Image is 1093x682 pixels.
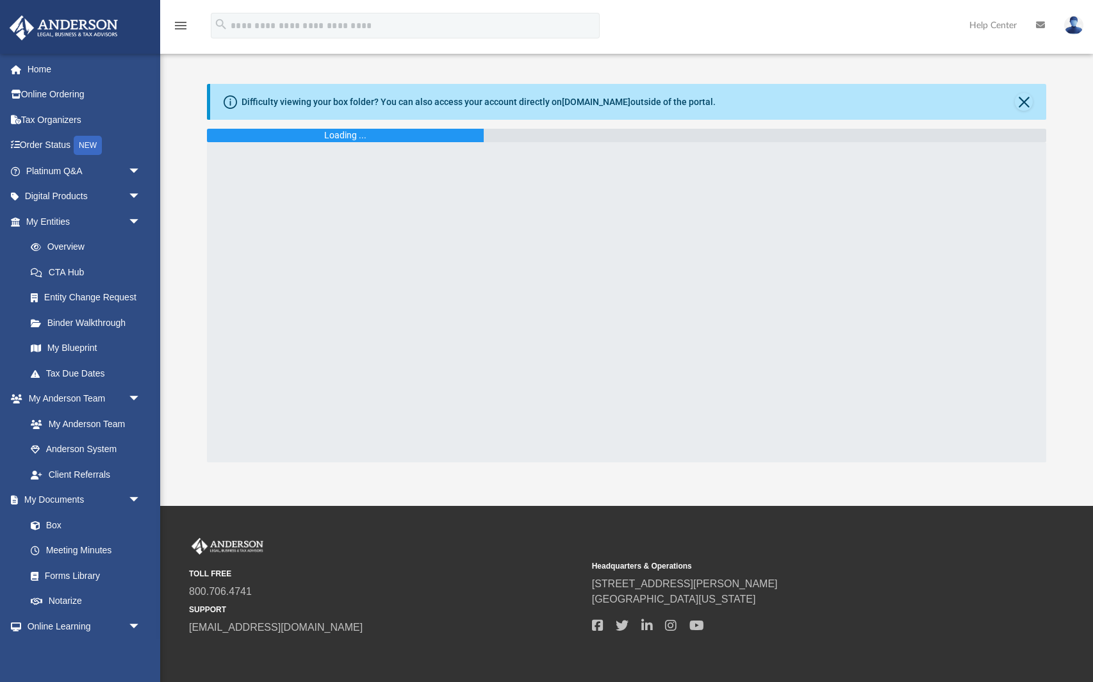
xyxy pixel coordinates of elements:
[18,310,160,336] a: Binder Walkthrough
[128,209,154,235] span: arrow_drop_down
[9,184,160,209] a: Digital Productsarrow_drop_down
[128,613,154,640] span: arrow_drop_down
[128,158,154,184] span: arrow_drop_down
[173,24,188,33] a: menu
[9,107,160,133] a: Tax Organizers
[189,538,266,555] img: Anderson Advisors Platinum Portal
[128,386,154,412] span: arrow_drop_down
[128,487,154,514] span: arrow_drop_down
[189,622,363,633] a: [EMAIL_ADDRESS][DOMAIN_NAME]
[128,184,154,210] span: arrow_drop_down
[242,95,716,109] div: Difficulty viewing your box folder? You can also access your account directly on outside of the p...
[18,437,154,462] a: Anderson System
[592,594,756,605] a: [GEOGRAPHIC_DATA][US_STATE]
[18,234,160,260] a: Overview
[592,560,986,572] small: Headquarters & Operations
[18,512,147,538] a: Box
[18,589,154,614] a: Notarize
[18,285,160,311] a: Entity Change Request
[9,386,154,412] a: My Anderson Teamarrow_drop_down
[9,158,160,184] a: Platinum Q&Aarrow_drop_down
[1015,93,1033,111] button: Close
[18,361,160,386] a: Tax Due Dates
[18,639,154,665] a: Courses
[6,15,122,40] img: Anderson Advisors Platinum Portal
[189,604,583,615] small: SUPPORT
[18,336,154,361] a: My Blueprint
[9,209,160,234] a: My Entitiesarrow_drop_down
[9,487,154,513] a: My Documentsarrow_drop_down
[9,133,160,159] a: Order StatusNEW
[18,259,160,285] a: CTA Hub
[189,586,252,597] a: 800.706.4741
[9,613,154,639] a: Online Learningarrow_drop_down
[592,578,778,589] a: [STREET_ADDRESS][PERSON_NAME]
[173,18,188,33] i: menu
[9,82,160,108] a: Online Ordering
[18,563,147,589] a: Forms Library
[74,136,102,155] div: NEW
[18,538,154,564] a: Meeting Minutes
[1064,16,1083,35] img: User Pic
[18,411,147,437] a: My Anderson Team
[9,56,160,82] a: Home
[18,462,154,487] a: Client Referrals
[324,129,366,142] div: Loading ...
[214,17,228,31] i: search
[189,568,583,580] small: TOLL FREE
[562,97,630,107] a: [DOMAIN_NAME]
